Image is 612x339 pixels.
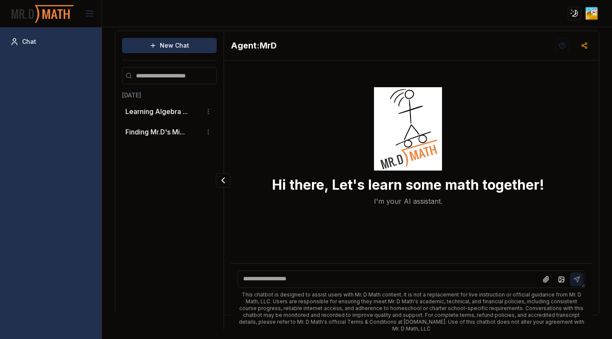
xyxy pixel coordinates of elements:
[586,7,598,20] img: ACg8ocIkkPi9yJjGgj8jLxbnGTbQKc3f_9dJspy76WLMJbJReXGEO9c0=s96-c
[125,106,188,117] button: Learning Algebra ...
[7,34,95,49] a: Chat
[216,173,230,188] button: Collapse panel
[11,3,74,25] img: PromptOwl
[125,127,185,137] button: Finding Mr.D's Mi...
[122,38,217,53] button: New Chat
[238,291,585,332] div: This chatbot is designed to assist users with Mr. D Math content. It is not a replacement for liv...
[374,87,442,171] img: Welcome Owl
[203,127,213,137] button: Conversation options
[203,106,213,117] button: Conversation options
[555,38,570,53] button: Help Videos
[22,37,36,46] span: Chat
[231,40,277,51] h2: MrD
[272,177,544,193] h3: Hi there, Let's learn some math together!
[122,91,217,100] h3: [DATE]
[374,196,442,206] p: I'm your AI assistant.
